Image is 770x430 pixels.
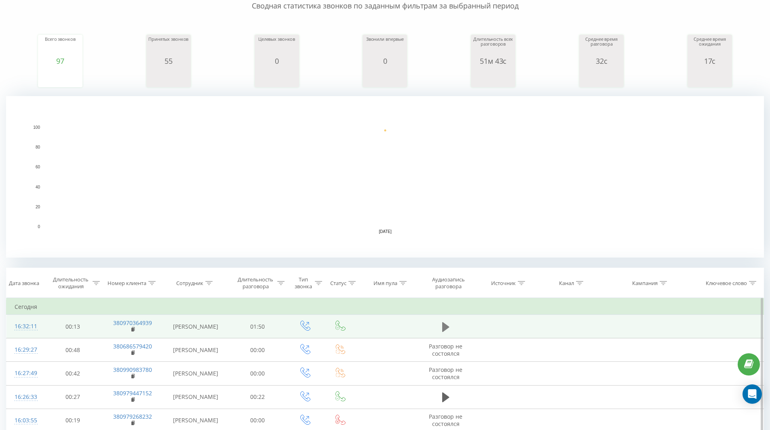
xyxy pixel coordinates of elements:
div: Статус [330,280,346,287]
a: 380979447152 [113,389,152,397]
td: 00:22 [228,385,287,409]
div: Аудиозапись разговора [425,276,472,290]
td: 00:00 [228,362,287,385]
div: 16:32:11 [15,319,36,334]
td: 00:42 [44,362,102,385]
div: Дата звонка [9,280,39,287]
div: 16:29:27 [15,342,36,358]
span: Разговор не состоялся [429,366,462,381]
div: Среднее время разговора [581,37,622,57]
a: 380970364939 [113,319,152,327]
td: [PERSON_NAME] [163,315,228,338]
div: Канал [559,280,574,287]
div: Имя пула [373,280,397,287]
svg: A chart. [257,65,297,89]
text: 20 [36,205,40,209]
svg: A chart. [690,65,730,89]
td: [PERSON_NAME] [163,362,228,385]
text: [DATE] [379,229,392,234]
a: 380686579420 [113,342,152,350]
svg: A chart. [581,65,622,89]
span: Разговор не состоялся [429,342,462,357]
div: 0 [365,57,405,65]
div: 32с [581,57,622,65]
td: 00:00 [228,338,287,362]
div: 97 [40,57,80,65]
td: 00:48 [44,338,102,362]
div: 55 [148,57,189,65]
svg: A chart. [473,65,513,89]
td: [PERSON_NAME] [163,338,228,362]
div: Принятых звонков [148,37,189,57]
svg: A chart. [365,65,405,89]
div: Всего звонков [40,37,80,57]
div: Open Intercom Messenger [743,384,762,404]
div: 16:03:55 [15,413,36,428]
div: 16:26:33 [15,389,36,405]
a: 380979268232 [113,413,152,420]
div: 0 [257,57,297,65]
td: [PERSON_NAME] [163,385,228,409]
div: Номер клиента [108,280,146,287]
div: Ключевое слово [706,280,747,287]
div: Среднее время ожидания [690,37,730,57]
text: 0 [38,224,40,229]
text: 40 [36,185,40,189]
text: 80 [36,145,40,149]
div: 16:27:49 [15,365,36,381]
div: Кампания [632,280,658,287]
text: 100 [33,125,40,130]
div: 17с [690,57,730,65]
div: Звонили впервые [365,37,405,57]
div: Длительность разговора [236,276,276,290]
td: 00:13 [44,315,102,338]
svg: A chart. [40,65,80,89]
a: 380990983780 [113,366,152,373]
div: Длительность ожидания [51,276,91,290]
svg: A chart. [148,65,189,89]
svg: A chart. [6,96,764,258]
div: Тип звонка [294,276,313,290]
td: Сегодня [6,299,764,315]
td: 00:27 [44,385,102,409]
div: Сотрудник [176,280,203,287]
div: Длительность всех разговоров [473,37,513,57]
text: 60 [36,165,40,170]
div: 51м 43с [473,57,513,65]
div: Источник [491,280,516,287]
td: 01:50 [228,315,287,338]
span: Разговор не состоялся [429,413,462,428]
div: Целевых звонков [257,37,297,57]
